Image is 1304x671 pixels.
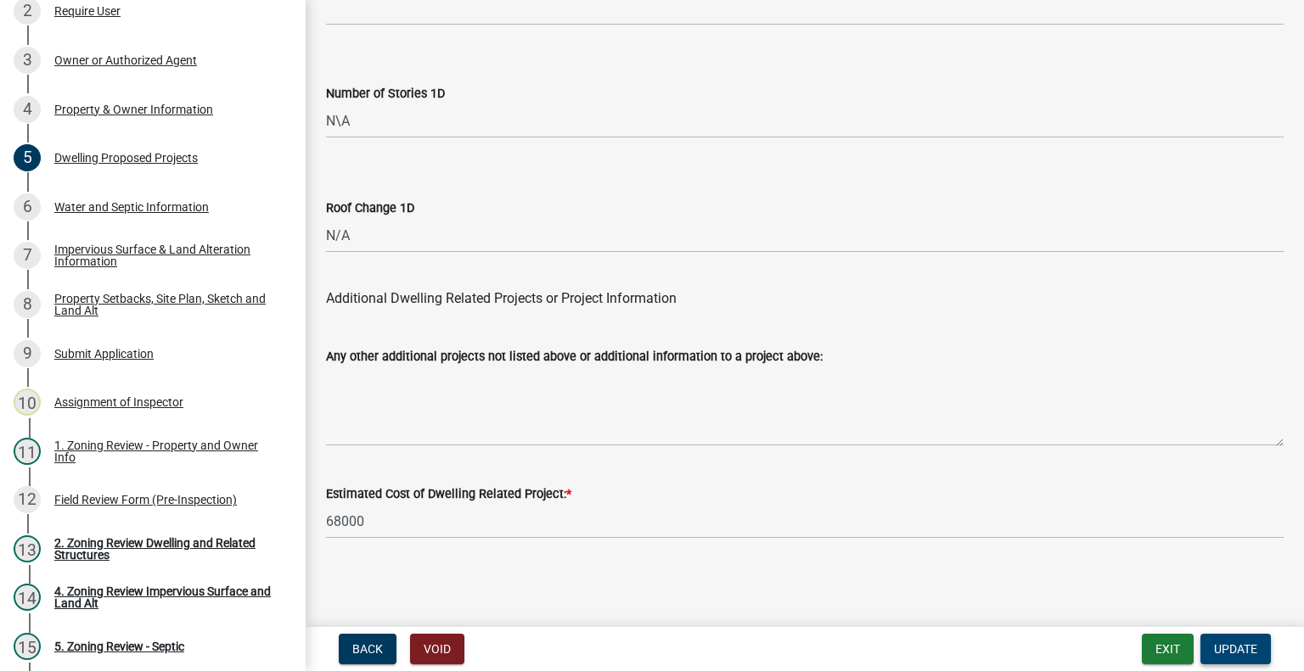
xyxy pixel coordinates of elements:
[14,633,41,660] div: 15
[1214,642,1257,656] span: Update
[54,585,278,609] div: 4. Zoning Review Impervious Surface and Land Alt
[54,152,198,164] div: Dwelling Proposed Projects
[339,634,396,664] button: Back
[54,537,278,561] div: 2. Zoning Review Dwelling and Related Structures
[14,96,41,123] div: 4
[14,291,41,318] div: 8
[14,193,41,221] div: 6
[14,144,41,171] div: 5
[54,439,278,463] div: 1. Zoning Review - Property and Owner Info
[54,5,121,17] div: Require User
[54,396,183,408] div: Assignment of Inspector
[1142,634,1194,664] button: Exit
[54,640,184,652] div: 5. Zoning Review - Septic
[14,486,41,513] div: 12
[54,494,237,506] div: Field Review Form (Pre-Inspection)
[326,203,414,215] label: Roof Change 1D
[326,288,1284,309] div: Additional Dwelling Related Projects or Project Information
[54,103,213,115] div: Property & Owner Information
[326,88,445,100] label: Number of Stories 1D
[14,535,41,562] div: 13
[352,642,383,656] span: Back
[14,438,41,465] div: 11
[326,351,823,363] label: Any other additional projects not listed above or additional information to a project above:
[14,47,41,74] div: 3
[410,634,464,664] button: Void
[54,293,278,316] div: Property Setbacks, Site Plan, Sketch and Land Alt
[54,243,278,267] div: Impervious Surface & Land Alteration Information
[54,348,154,360] div: Submit Application
[326,489,571,500] label: Estimated Cost of Dwelling Related Project:
[14,584,41,611] div: 14
[1200,634,1271,664] button: Update
[54,54,197,66] div: Owner or Authorized Agent
[14,389,41,416] div: 10
[14,242,41,269] div: 7
[54,201,209,213] div: Water and Septic Information
[14,340,41,367] div: 9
